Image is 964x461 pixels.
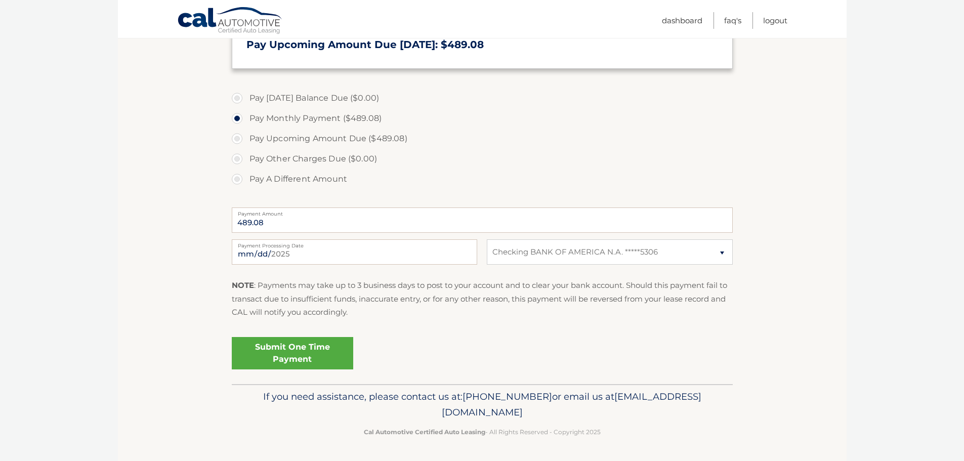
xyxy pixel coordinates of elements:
[246,38,718,51] h3: Pay Upcoming Amount Due [DATE]: $489.08
[232,129,733,149] label: Pay Upcoming Amount Due ($489.08)
[177,7,283,36] a: Cal Automotive
[463,391,552,402] span: [PHONE_NUMBER]
[232,207,733,216] label: Payment Amount
[232,207,733,233] input: Payment Amount
[763,12,787,29] a: Logout
[232,279,733,319] p: : Payments may take up to 3 business days to post to your account and to clear your bank account....
[232,280,254,290] strong: NOTE
[662,12,702,29] a: Dashboard
[238,427,726,437] p: - All Rights Reserved - Copyright 2025
[232,88,733,108] label: Pay [DATE] Balance Due ($0.00)
[364,428,485,436] strong: Cal Automotive Certified Auto Leasing
[232,169,733,189] label: Pay A Different Amount
[232,149,733,169] label: Pay Other Charges Due ($0.00)
[232,337,353,369] a: Submit One Time Payment
[238,389,726,421] p: If you need assistance, please contact us at: or email us at
[232,239,477,247] label: Payment Processing Date
[724,12,741,29] a: FAQ's
[232,108,733,129] label: Pay Monthly Payment ($489.08)
[232,239,477,265] input: Payment Date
